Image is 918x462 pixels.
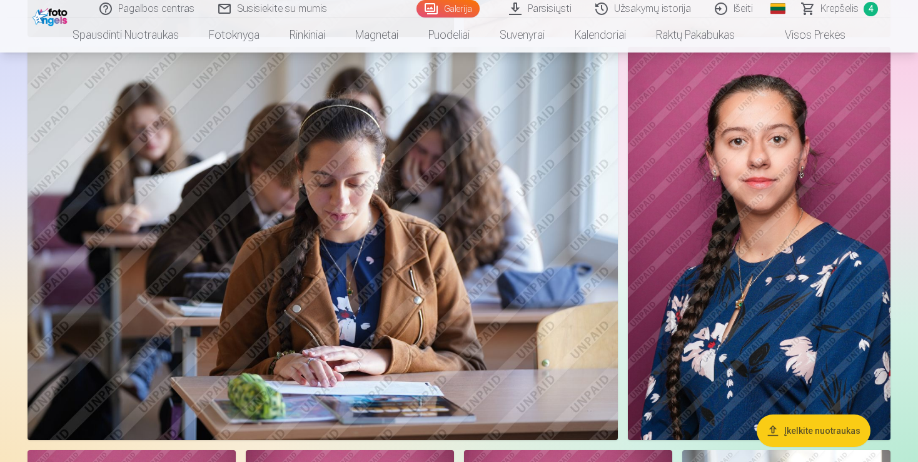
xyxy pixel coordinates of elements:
[641,18,750,53] a: Raktų pakabukas
[58,18,194,53] a: Spausdinti nuotraukas
[340,18,413,53] a: Magnetai
[864,2,878,16] span: 4
[33,5,71,26] img: /fa2
[750,18,860,53] a: Visos prekės
[194,18,275,53] a: Fotoknyga
[757,414,870,447] button: Įkelkite nuotraukas
[413,18,485,53] a: Puodeliai
[820,1,859,16] span: Krepšelis
[560,18,641,53] a: Kalendoriai
[275,18,340,53] a: Rinkiniai
[485,18,560,53] a: Suvenyrai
